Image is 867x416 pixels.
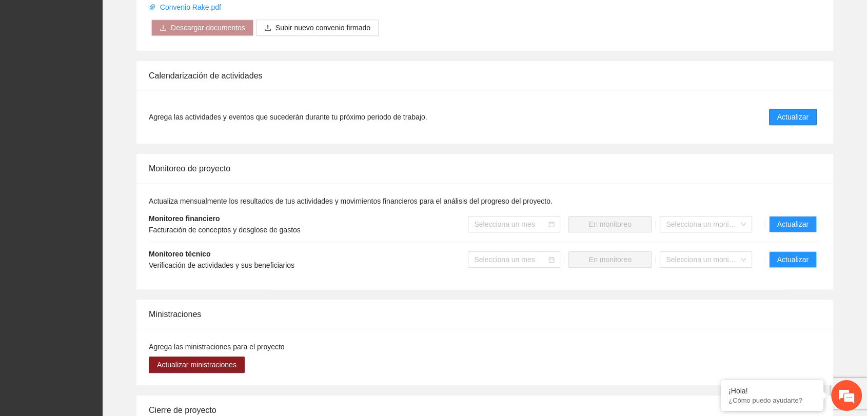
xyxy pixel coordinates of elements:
[256,19,379,36] button: uploadSubir nuevo convenio firmado
[149,3,223,11] a: Convenio Rake.pdf
[149,4,156,11] span: paper-clip
[548,221,555,227] span: calendar
[149,300,821,329] div: Ministraciones
[171,22,245,33] span: Descargar documentos
[149,226,301,234] span: Facturación de conceptos y desglose de gastos
[728,387,816,395] div: ¡Hola!
[149,261,294,269] span: Verificación de actividades y sus beneficiarios
[149,343,285,351] span: Agrega las ministraciones para el proyecto
[149,111,427,123] span: Agrega las actividades y eventos que sucederán durante tu próximo periodo de trabajo.
[264,24,271,32] span: upload
[777,254,809,265] span: Actualizar
[769,251,817,268] button: Actualizar
[149,356,245,373] button: Actualizar ministraciones
[149,361,245,369] a: Actualizar ministraciones
[149,197,553,205] span: Actualiza mensualmente los resultados de tus actividades y movimientos financieros para el anális...
[769,109,817,125] button: Actualizar
[157,359,237,370] span: Actualizar ministraciones
[149,61,821,90] div: Calendarización de actividades
[777,219,809,230] span: Actualizar
[275,22,370,33] span: Subir nuevo convenio firmado
[149,250,211,258] strong: Monitoreo técnico
[777,111,809,123] span: Actualizar
[168,5,193,30] div: Minimizar ventana de chat en vivo
[149,214,220,223] strong: Monitoreo financiero
[5,280,195,316] textarea: Escriba su mensaje y pulse “Intro”
[149,154,821,183] div: Monitoreo de proyecto
[151,19,253,36] button: downloadDescargar documentos
[548,256,555,263] span: calendar
[53,52,172,66] div: Chatee con nosotros ahora
[60,137,142,241] span: Estamos en línea.
[160,24,167,32] span: download
[728,397,816,404] p: ¿Cómo puedo ayudarte?
[256,24,379,32] span: uploadSubir nuevo convenio firmado
[769,216,817,232] button: Actualizar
